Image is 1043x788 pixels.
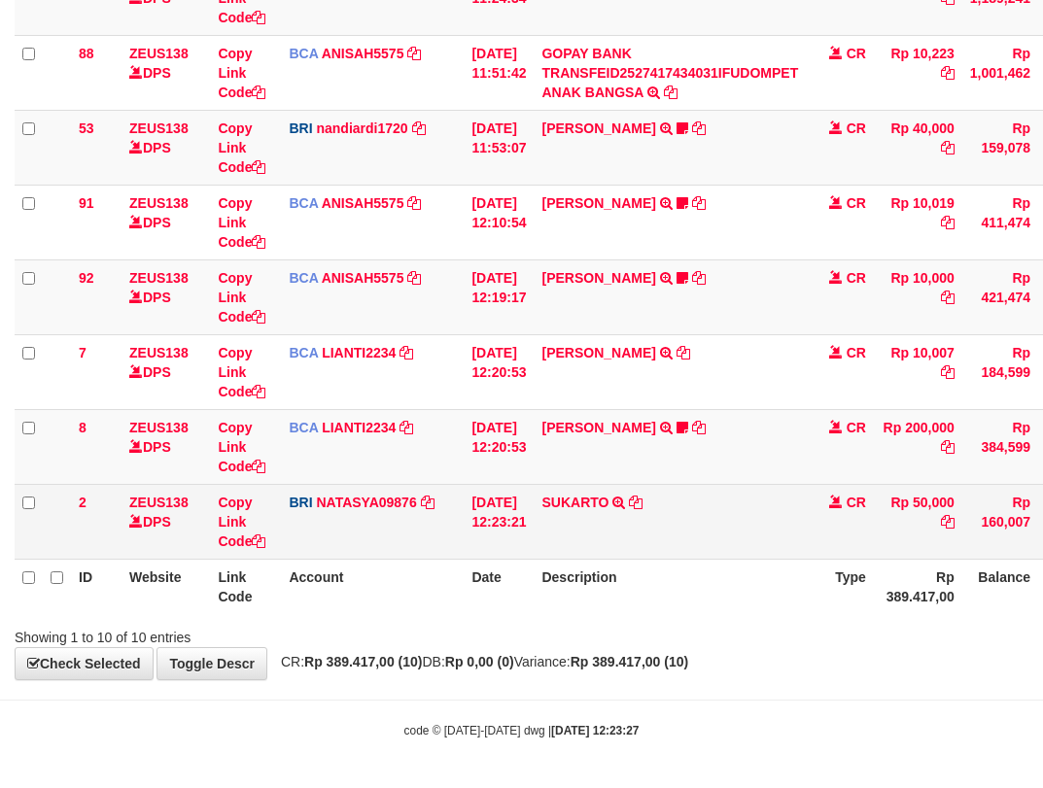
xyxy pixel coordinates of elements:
td: Rp 10,223 [874,35,962,110]
th: Link Code [210,559,281,614]
th: Rp 389.417,00 [874,559,962,614]
span: BCA [289,420,318,435]
span: 8 [79,420,87,435]
a: ZEUS138 [129,420,189,435]
a: Copy Rp 50,000 to clipboard [941,514,955,530]
strong: Rp 389.417,00 (10) [304,654,422,669]
a: ZEUS138 [129,270,189,286]
strong: Rp 0,00 (0) [445,654,514,669]
small: code © [DATE]-[DATE] dwg | [404,724,640,737]
a: [PERSON_NAME] [541,345,655,360]
strong: Rp 389.417,00 (10) [571,654,688,669]
a: Copy ANISAH5575 to clipboard [407,195,421,211]
span: BRI [289,495,312,510]
td: [DATE] 11:53:07 [464,110,534,185]
span: BCA [289,195,318,211]
td: [DATE] 12:20:53 [464,409,534,484]
a: Copy SISKA MUTIARA WAHY to clipboard [692,420,706,435]
td: DPS [122,484,210,559]
a: LIANTI2234 [322,420,396,435]
span: CR [847,270,866,286]
a: Copy Rp 10,223 to clipboard [941,65,955,81]
a: Copy Rp 40,000 to clipboard [941,140,955,155]
a: SUKARTO [541,495,608,510]
a: Copy nandiardi1720 to clipboard [412,120,426,136]
th: Description [534,559,806,614]
a: NATASYA09876 [316,495,416,510]
a: Copy Rp 10,019 to clipboard [941,215,955,230]
th: Type [806,559,874,614]
td: Rp 1,001,462 [962,35,1038,110]
a: Copy SUKARTO to clipboard [629,495,643,510]
span: CR [847,495,866,510]
a: Copy NATASYA09876 to clipboard [421,495,435,510]
span: BCA [289,345,318,360]
td: Rp 10,000 [874,259,962,334]
a: Copy Rp 10,007 to clipboard [941,364,955,380]
td: Rp 184,599 [962,334,1038,409]
a: [PERSON_NAME] [541,420,655,435]
td: [DATE] 12:23:21 [464,484,534,559]
span: CR: DB: Variance: [271,654,688,669]
span: 2 [79,495,87,510]
a: Copy Link Code [218,420,265,474]
td: Rp 411,474 [962,185,1038,259]
a: ZEUS138 [129,120,189,136]
td: Rp 10,019 [874,185,962,259]
a: ZEUS138 [129,46,189,61]
td: [DATE] 12:20:53 [464,334,534,409]
a: Copy Link Code [218,270,265,325]
td: Rp 10,007 [874,334,962,409]
a: [PERSON_NAME] [541,120,655,136]
td: DPS [122,409,210,484]
a: nandiardi1720 [316,120,407,136]
span: BCA [289,270,318,286]
a: ANISAH5575 [322,46,404,61]
a: Copy LIANTI2234 to clipboard [400,420,413,435]
a: GOPAY BANK TRANSFEID2527417434031IFUDOMPET ANAK BANGSA [541,46,798,100]
a: Copy Link Code [218,120,265,175]
span: CR [847,195,866,211]
td: Rp 159,078 [962,110,1038,185]
span: 53 [79,120,94,136]
a: Copy ANISAH5575 to clipboard [407,46,421,61]
span: BRI [289,120,312,136]
a: Copy BASILIUS CHARL to clipboard [692,120,706,136]
td: Rp 40,000 [874,110,962,185]
a: Copy SANTI RUSTINA to clipboard [677,345,690,360]
a: Copy ANISAH5575 to clipboard [407,270,421,286]
th: ID [71,559,122,614]
a: ZEUS138 [129,495,189,510]
a: ANISAH5575 [322,195,404,211]
span: CR [847,345,866,360]
a: Copy TYAS PRATOMO to clipboard [692,270,706,286]
span: CR [847,120,866,136]
a: LIANTI2234 [322,345,396,360]
th: Balance [962,559,1038,614]
strong: [DATE] 12:23:27 [551,724,639,737]
span: CR [847,420,866,435]
a: Copy GOPAY BANK TRANSFEID2527417434031IFUDOMPET ANAK BANGSA to clipboard [664,85,678,100]
span: CR [847,46,866,61]
td: DPS [122,334,210,409]
span: 7 [79,345,87,360]
span: 88 [79,46,94,61]
a: Copy Link Code [218,495,265,549]
a: Copy Link Code [218,345,265,399]
td: Rp 50,000 [874,484,962,559]
a: ANISAH5575 [322,270,404,286]
span: 92 [79,270,94,286]
th: Website [122,559,210,614]
a: Check Selected [15,647,154,680]
a: Copy Link Code [218,46,265,100]
th: Date [464,559,534,614]
span: 91 [79,195,94,211]
a: ZEUS138 [129,195,189,211]
a: Copy Rp 10,000 to clipboard [941,290,955,305]
td: DPS [122,35,210,110]
a: [PERSON_NAME] [541,195,655,211]
a: Copy Link Code [218,195,265,250]
td: Rp 384,599 [962,409,1038,484]
a: Copy LIANTI2234 to clipboard [400,345,413,360]
a: Copy Rp 200,000 to clipboard [941,439,955,455]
